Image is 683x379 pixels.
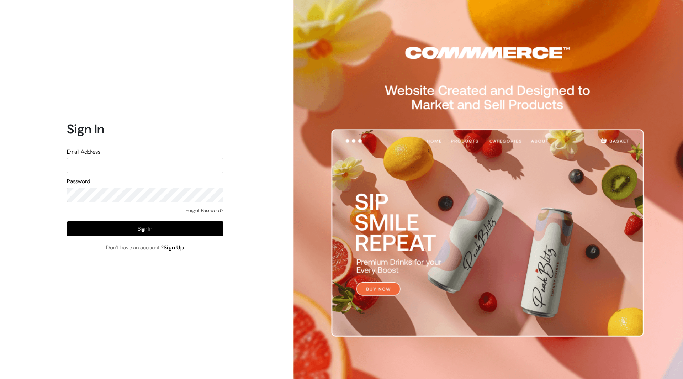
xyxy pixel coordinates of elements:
[164,244,184,251] a: Sign Up
[67,121,223,137] h1: Sign In
[67,221,223,236] button: Sign In
[67,148,100,156] label: Email Address
[106,243,184,252] span: Don’t have an account ?
[67,177,90,186] label: Password
[186,207,223,214] a: Forgot Password?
